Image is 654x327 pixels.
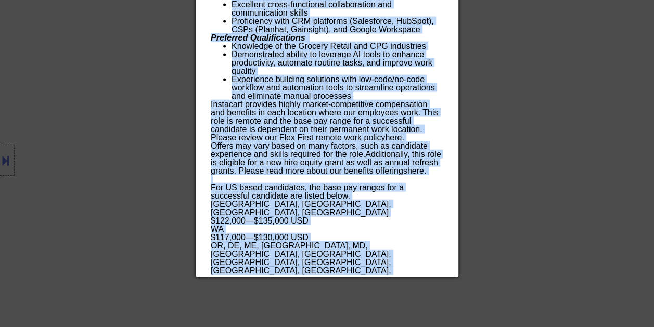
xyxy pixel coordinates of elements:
[211,233,246,242] span: $117,000
[211,200,443,217] div: [GEOGRAPHIC_DATA], [GEOGRAPHIC_DATA], [GEOGRAPHIC_DATA], [GEOGRAPHIC_DATA]
[254,233,309,242] span: $130,000 USD
[211,225,443,233] div: WA
[211,33,305,42] strong: Preferred Qualifications
[254,216,309,225] span: $135,000 USD
[246,216,254,225] span: —
[232,17,443,34] li: Proficiency with CRM platforms (Salesforce, HubSpot), CSPs (Planhat, Gainsight), and Google Works...
[232,75,443,100] li: Experience building solutions with low-code/no-code workflow and automation tools to streamline o...
[211,150,441,175] span: Additionally, this role is eligible for a new hire equity grant as well as annual refresh grants....
[211,183,404,200] span: For US based candidates, the base pay ranges for a successful candidate are listed below.
[211,216,246,225] span: $122,000
[232,1,443,17] li: Excellent cross-functional collaboration and communication skills
[211,100,438,142] span: Instacart provides highly market-competitive compensation and benefits in each location where our...
[424,166,426,175] span: .
[232,42,443,50] li: Knowledge of the Grocery Retail and CPG industries
[211,141,428,159] span: Offers may vary based on many factors, such as candidate experience and skills required for the r...
[385,133,402,142] a: here
[246,233,254,242] span: —
[278,166,407,175] span: d more about our benefits offerings
[211,100,443,142] p: .
[211,242,443,292] div: OR, DE, ME, [GEOGRAPHIC_DATA], MD, [GEOGRAPHIC_DATA], [GEOGRAPHIC_DATA], [GEOGRAPHIC_DATA], [GEOG...
[407,166,424,175] a: here
[232,50,443,75] li: Demonstrated ability to leverage AI tools to enhance productivity, automate routine tasks, and im...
